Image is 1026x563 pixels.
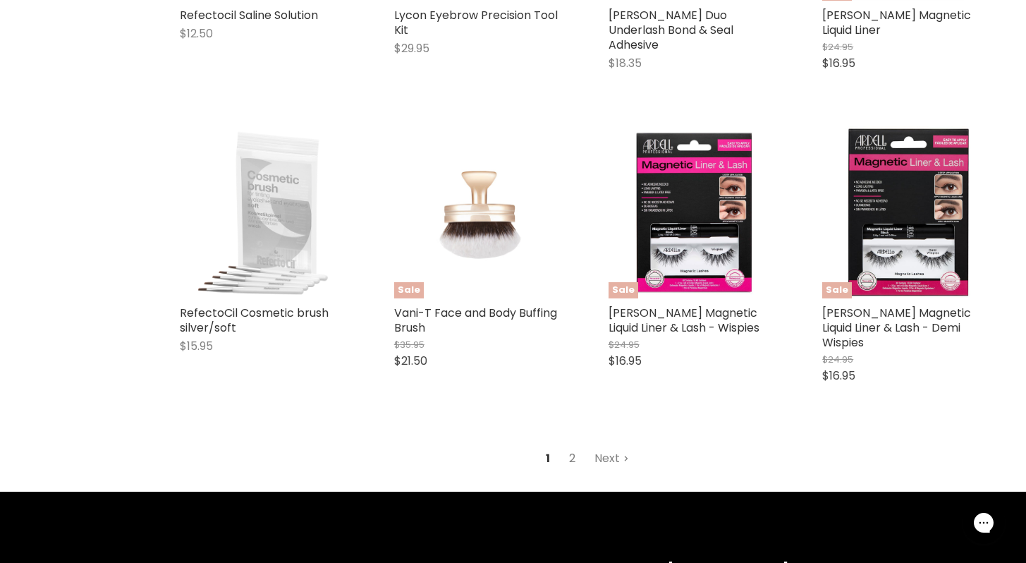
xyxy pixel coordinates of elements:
[609,126,781,298] a: Ardell Magnetic Liquid Liner & Lash - WispiesSale
[822,55,855,71] span: $16.95
[822,282,852,298] span: Sale
[394,40,429,56] span: $29.95
[180,305,329,336] a: RefectoCil Cosmetic brush silver/soft
[180,7,318,23] a: Refectocil Saline Solution
[822,7,971,38] a: [PERSON_NAME] Magnetic Liquid Liner
[822,126,994,298] a: Ardell Magnetic Liquid Liner & Lash - Demi WispiesSale
[630,126,758,298] img: Ardell Magnetic Liquid Liner & Lash - Wispies
[609,338,640,351] span: $24.95
[609,353,642,369] span: $16.95
[394,126,566,298] img: Vani-T Face and Body Buffing Brush
[609,7,733,53] a: [PERSON_NAME] Duo Underlash Bond & Seal Adhesive
[609,55,642,71] span: $18.35
[394,126,566,298] a: Vani-T Face and Body Buffing BrushSale
[822,353,853,366] span: $24.95
[822,40,853,54] span: $24.95
[180,126,352,298] img: RefectoCil Cosmetic brush silver/soft
[394,7,558,38] a: Lycon Eyebrow Precision Tool Kit
[587,446,637,471] a: Next
[394,305,557,336] a: Vani-T Face and Body Buffing Brush
[538,446,558,471] span: 1
[180,338,213,354] span: $15.95
[180,25,213,42] span: $12.50
[822,305,971,351] a: [PERSON_NAME] Magnetic Liquid Liner & Lash - Demi Wispies
[846,126,970,298] img: Ardell Magnetic Liquid Liner & Lash - Demi Wispies
[955,497,1012,549] iframe: Gorgias live chat messenger
[394,338,425,351] span: $35.95
[394,282,424,298] span: Sale
[394,353,427,369] span: $21.50
[609,305,759,336] a: [PERSON_NAME] Magnetic Liquid Liner & Lash - Wispies
[822,368,855,384] span: $16.95
[609,282,638,298] span: Sale
[561,446,583,471] a: 2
